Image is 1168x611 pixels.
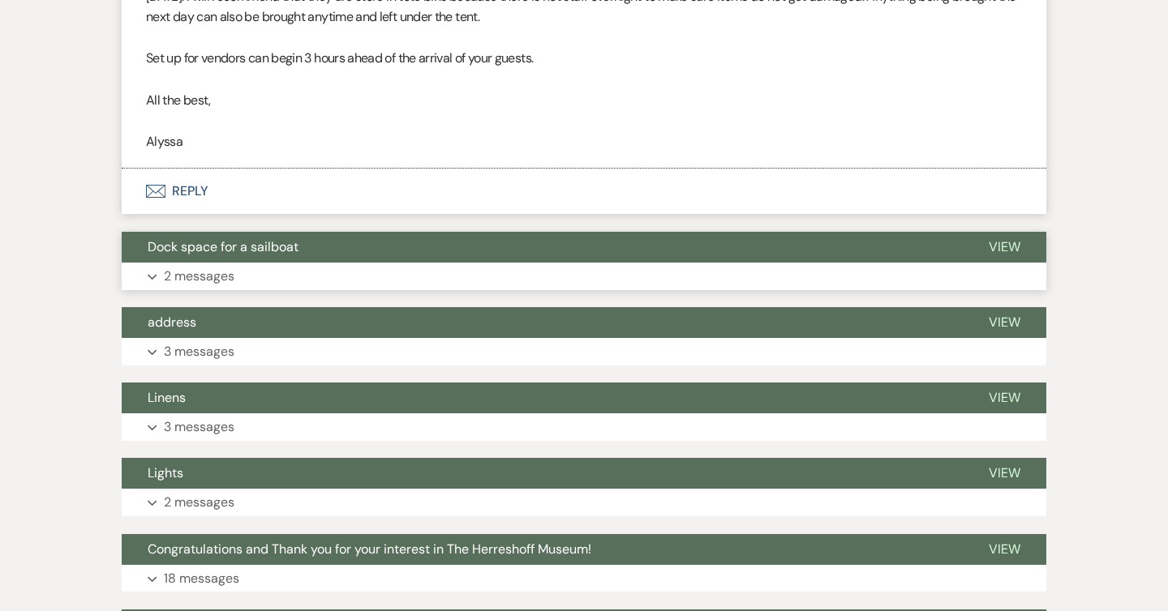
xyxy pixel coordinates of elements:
span: View [989,464,1020,481]
button: Lights [122,458,963,489]
span: Linens [148,389,186,406]
button: 2 messages [122,263,1046,290]
button: Linens [122,382,963,413]
button: Dock space for a sailboat [122,232,963,263]
p: 3 messages [164,417,234,438]
button: View [963,534,1046,565]
p: 3 messages [164,341,234,362]
button: 3 messages [122,413,1046,441]
button: address [122,307,963,338]
button: 2 messages [122,489,1046,516]
span: View [989,314,1020,331]
span: address [148,314,196,331]
span: View [989,540,1020,558]
button: View [963,307,1046,338]
button: Congratulations and Thank you for your interest in The Herreshoff Museum! [122,534,963,565]
span: View [989,238,1020,255]
button: 18 messages [122,565,1046,592]
p: Alyssa [146,131,1022,152]
p: All the best, [146,90,1022,111]
p: 18 messages [164,568,239,589]
button: View [963,458,1046,489]
p: 2 messages [164,492,234,513]
button: Reply [122,169,1046,214]
span: Congratulations and Thank you for your interest in The Herreshoff Museum! [148,540,591,558]
span: Dock space for a sailboat [148,238,298,255]
button: View [963,382,1046,413]
button: 3 messages [122,338,1046,365]
p: Set up for vendors can begin 3 hours ahead of the arrival of your guests. [146,48,1022,69]
button: View [963,232,1046,263]
p: 2 messages [164,266,234,287]
span: View [989,389,1020,406]
span: Lights [148,464,183,481]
